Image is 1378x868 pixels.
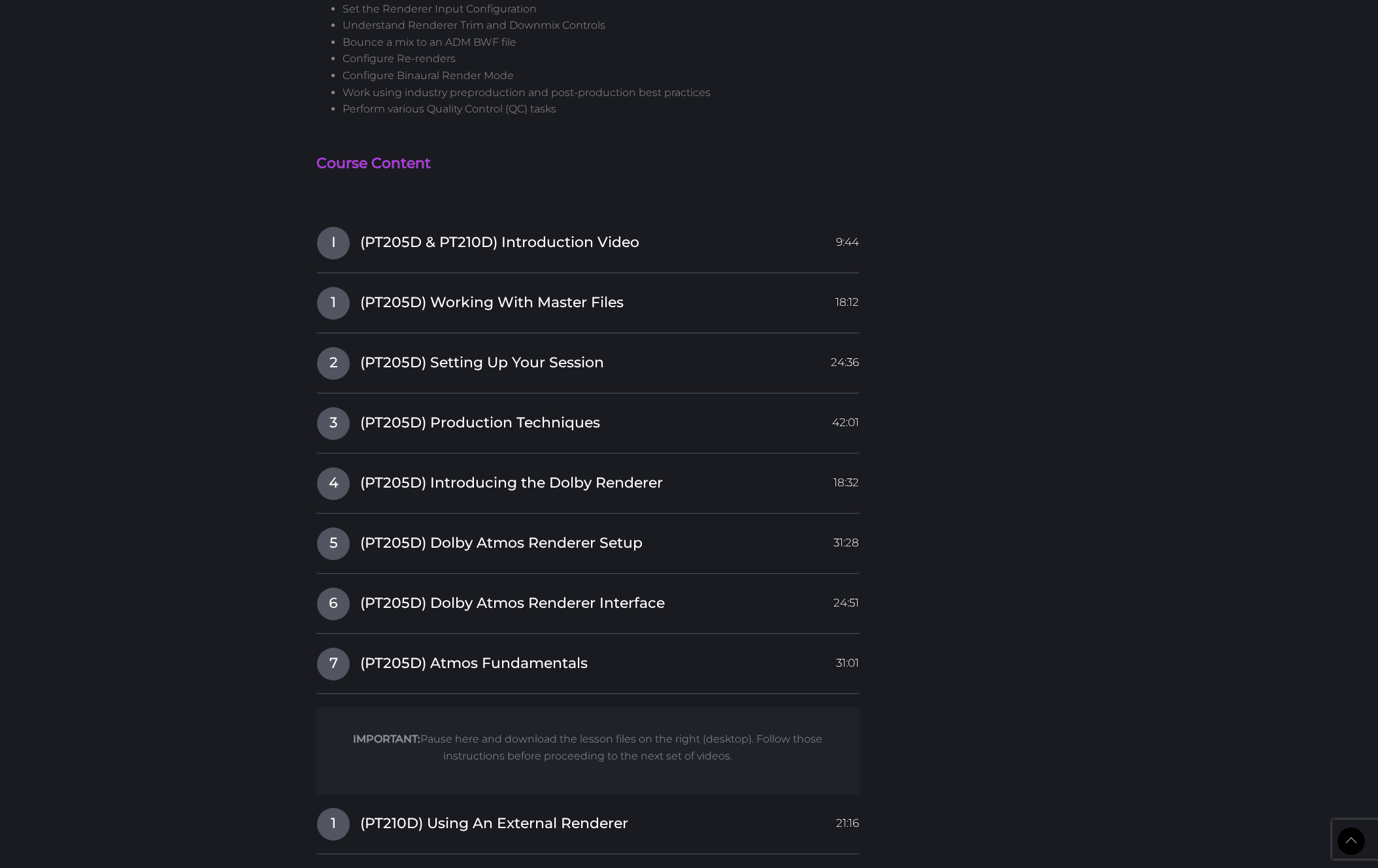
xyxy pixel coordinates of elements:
li: Understand Renderer Trim and Downmix Controls [343,17,871,34]
span: 42:01 [832,407,859,431]
span: (PT205D) Working With Master Files [360,293,624,313]
li: Work using industry preproduction and post-production best practices [343,84,871,101]
a: Back to Top [1337,827,1365,855]
span: 4 [317,467,350,500]
span: 18:12 [835,287,859,310]
p: Pause here and download the lesson files on the right (desktop). Follow those instructions before... [329,731,847,764]
span: (PT205D) Dolby Atmos Renderer Interface [360,593,665,614]
span: 18:32 [833,467,859,491]
span: 1 [317,808,350,841]
a: 7(PT205D) Atmos Fundamentals31:01 [316,647,860,675]
span: 3 [317,407,350,440]
span: 31:28 [833,527,859,551]
a: 4(PT205D) Introducing the Dolby Renderer18:32 [316,467,860,494]
span: 24:36 [831,347,859,371]
strong: IMPORTANT: [353,733,420,745]
a: I(PT205D & PT210D) Introduction Video9:44 [316,226,860,254]
h4: Course Content [316,154,871,174]
a: 1(PT205D) Working With Master Files18:12 [316,286,860,314]
li: Bounce a mix to an ADM BWF file [343,34,871,51]
span: 24:51 [833,588,859,611]
span: 6 [317,588,350,620]
span: (PT205D) Setting Up Your Session [360,353,604,373]
li: Perform various Quality Control (QC) tasks [343,101,871,118]
span: 21:16 [836,808,859,831]
li: Configure Re-renders [343,50,871,67]
span: 7 [317,648,350,680]
span: (PT205D) Dolby Atmos Renderer Setup [360,533,643,554]
a: 2(PT205D) Setting Up Your Session24:36 [316,346,860,374]
a: 5(PT205D) Dolby Atmos Renderer Setup31:28 [316,527,860,554]
span: 31:01 [836,648,859,671]
span: 2 [317,347,350,380]
span: (PT205D) Production Techniques [360,413,600,433]
span: 5 [317,527,350,560]
span: (PT205D) Atmos Fundamentals [360,654,588,674]
span: 1 [317,287,350,320]
a: 3(PT205D) Production Techniques42:01 [316,407,860,434]
span: I [317,227,350,259]
li: Set the Renderer Input Configuration [343,1,871,18]
span: (PT210D) Using An External Renderer [360,814,628,834]
span: 9:44 [836,227,859,250]
span: (PT205D & PT210D) Introduction Video [360,233,639,253]
a: 1(PT210D) Using An External Renderer21:16 [316,807,860,835]
span: (PT205D) Introducing the Dolby Renderer [360,473,663,493]
li: Configure Binaural Render Mode [343,67,871,84]
a: 6(PT205D) Dolby Atmos Renderer Interface24:51 [316,587,860,614]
